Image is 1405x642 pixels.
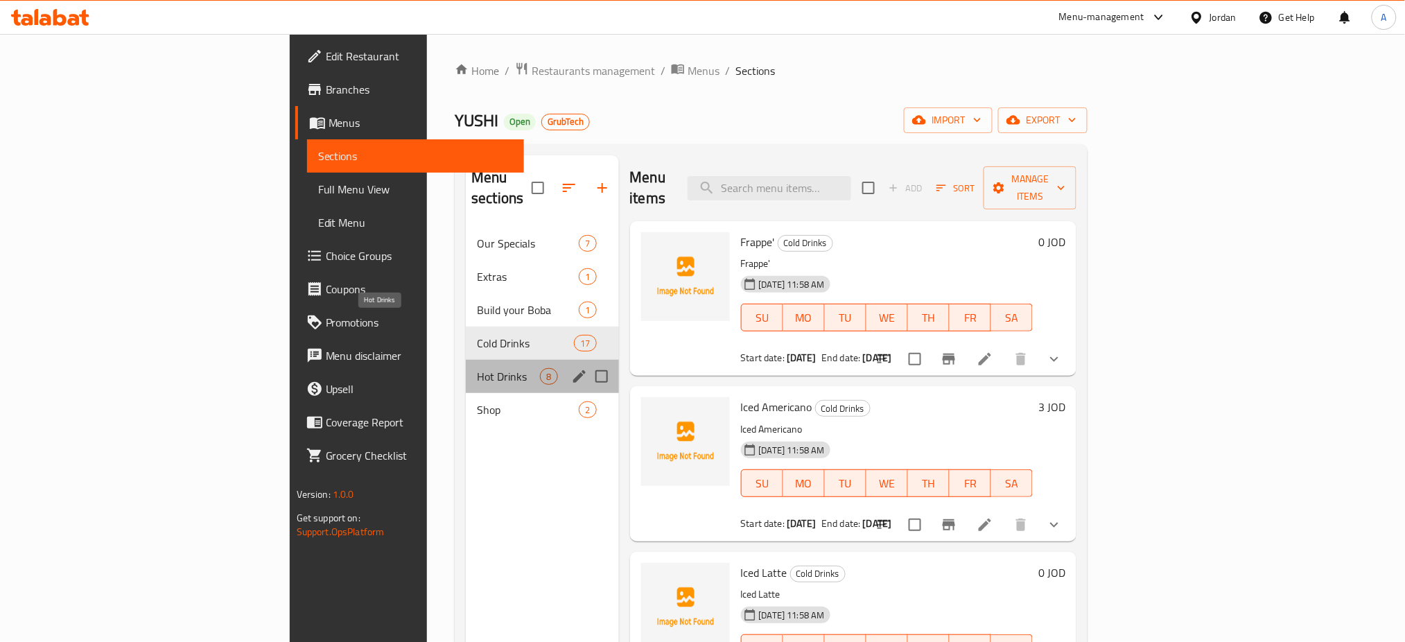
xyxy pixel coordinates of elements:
a: Full Menu View [307,173,525,206]
h6: 0 JOD [1038,563,1065,582]
span: Promotions [326,314,514,331]
button: export [998,107,1088,133]
button: show more [1038,342,1071,376]
div: Our Specials7 [466,227,618,260]
div: items [579,268,596,285]
button: SA [991,304,1033,331]
button: WE [866,304,908,331]
a: Menus [295,106,525,139]
span: TU [830,308,861,328]
a: Branches [295,73,525,106]
a: Restaurants management [515,62,655,80]
button: Manage items [984,166,1076,209]
span: Sections [318,148,514,164]
nav: Menu sections [466,221,618,432]
span: Restaurants management [532,62,655,79]
span: 1 [579,304,595,317]
span: Select to update [900,510,930,539]
img: Iced Americano [641,397,730,486]
span: Select to update [900,345,930,374]
span: [DATE] 11:58 AM [753,278,830,291]
button: Sort [933,177,978,199]
a: Menu disclaimer [295,339,525,372]
a: Support.OpsPlatform [297,523,385,541]
span: MO [789,308,819,328]
button: show more [1038,508,1071,541]
nav: breadcrumb [455,62,1088,80]
span: Hot Drinks [477,368,540,385]
span: SU [747,474,778,494]
button: import [904,107,993,133]
span: Edit Menu [318,214,514,231]
span: Coverage Report [326,414,514,431]
a: Edit menu item [977,517,993,533]
div: Cold Drinks [815,400,871,417]
div: Shop2 [466,393,618,426]
span: 7 [579,237,595,250]
span: SA [997,474,1027,494]
span: Sort items [927,177,984,199]
span: Cold Drinks [791,566,845,582]
span: 1.0.0 [333,485,354,503]
span: 17 [575,337,595,350]
button: FR [950,469,991,497]
span: Extras [477,268,579,285]
button: TH [908,469,950,497]
span: Menus [329,114,514,131]
a: Sections [307,139,525,173]
span: Build your Boba [477,302,579,318]
a: Coupons [295,272,525,306]
span: End date: [821,349,860,367]
span: Choice Groups [326,248,514,264]
a: Upsell [295,372,525,406]
div: items [540,368,557,385]
div: Jordan [1210,10,1237,25]
span: WE [872,308,902,328]
span: SA [997,308,1027,328]
span: Add item [883,177,927,199]
button: SA [991,469,1033,497]
a: Menus [671,62,719,80]
input: search [688,176,851,200]
button: TH [908,304,950,331]
span: FR [955,308,986,328]
span: Upsell [326,381,514,397]
h6: 0 JOD [1038,232,1065,252]
svg: Show Choices [1046,517,1063,533]
a: Edit Menu [307,206,525,239]
span: A [1381,10,1387,25]
span: Sort [936,180,975,196]
span: [DATE] 11:58 AM [753,609,830,622]
div: items [579,235,596,252]
a: Edit Restaurant [295,40,525,73]
a: Grocery Checklist [295,439,525,472]
div: Cold Drinks17 [466,327,618,360]
span: End date: [821,514,860,532]
button: FR [950,304,991,331]
span: Edit Restaurant [326,48,514,64]
button: delete [1004,508,1038,541]
div: Cold Drinks [790,566,846,582]
a: Coverage Report [295,406,525,439]
b: [DATE] [787,514,816,532]
button: TU [825,304,866,331]
span: MO [789,474,819,494]
div: Cold Drinks [477,335,574,352]
a: Choice Groups [295,239,525,272]
span: Full Menu View [318,181,514,198]
p: Iced Americano [741,421,1033,438]
span: Menus [688,62,719,79]
span: WE [872,474,902,494]
div: Build your Boba1 [466,293,618,327]
span: Select all sections [523,173,552,202]
span: 1 [579,270,595,284]
span: GrubTech [542,116,589,128]
span: [DATE] 11:58 AM [753,444,830,457]
svg: Show Choices [1046,351,1063,367]
span: Version: [297,485,331,503]
span: Menu disclaimer [326,347,514,364]
button: sort-choices [867,342,900,376]
span: 2 [579,404,595,417]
